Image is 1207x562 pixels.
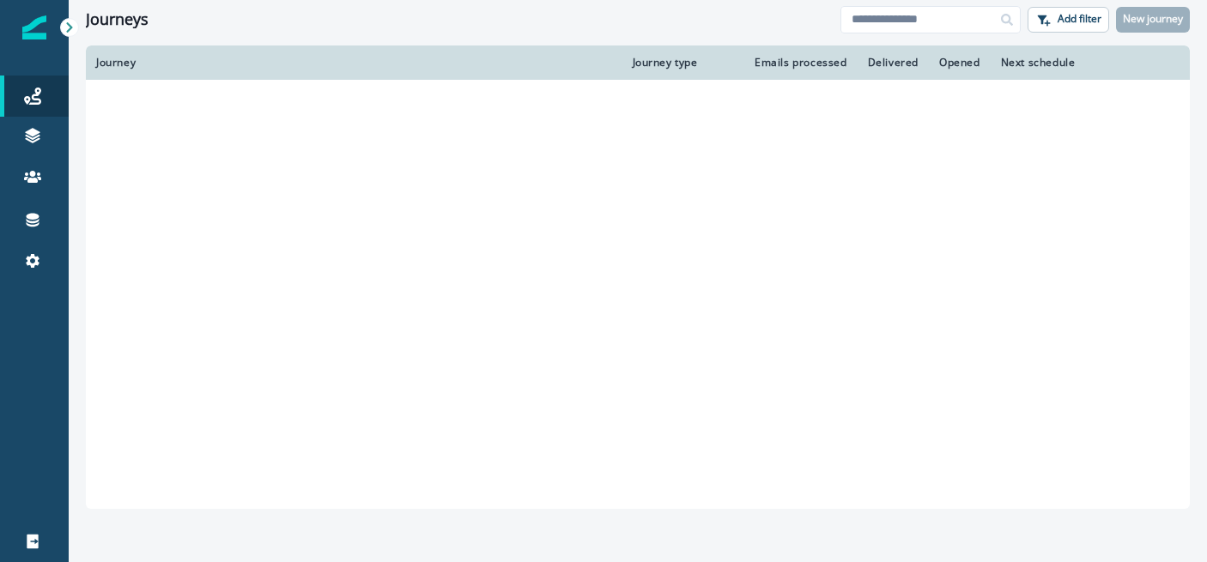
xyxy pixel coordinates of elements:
img: Inflection [22,15,46,39]
p: New journey [1123,13,1183,25]
div: Opened [939,56,980,69]
h1: Journeys [86,10,149,29]
div: Next schedule [1001,56,1139,69]
button: New journey [1116,7,1190,33]
p: Add filter [1058,13,1101,25]
div: Journey [96,56,612,69]
div: Journey type [633,56,732,69]
div: Delivered [868,56,919,69]
button: Add filter [1028,7,1109,33]
div: Emails processed [753,56,847,69]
